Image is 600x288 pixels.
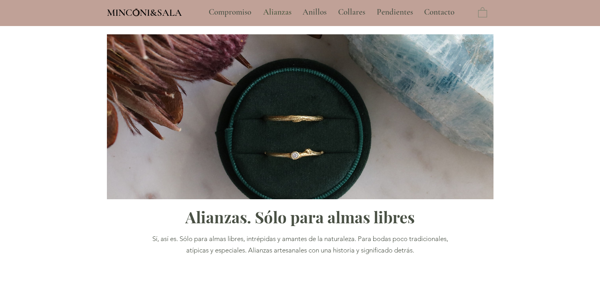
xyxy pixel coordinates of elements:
span: MINCONI&SALA [107,7,182,19]
p: Contacto [420,2,458,22]
a: Contacto [418,2,461,22]
p: Anillos [299,2,331,22]
p: Alianzas [259,2,295,22]
a: Pendientes [371,2,418,22]
img: Alianzas Inspiradas en la Naturaleza Minconi Sala [107,34,493,199]
img: Minconi Sala [133,8,140,16]
a: Compromiso [203,2,257,22]
a: Anillos [297,2,332,22]
a: Alianzas [257,2,297,22]
a: Collares [332,2,371,22]
a: MINCONI&SALA [107,5,182,18]
p: Collares [334,2,369,22]
span: Alianzas. Sólo para almas libres [185,206,415,227]
p: Pendientes [373,2,417,22]
span: Sí, así es. Sólo para almas libres, intrépidas y amantes de la naturaleza. Para bodas poco tradic... [152,235,448,254]
nav: Sitio [187,2,476,22]
p: Compromiso [205,2,255,22]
